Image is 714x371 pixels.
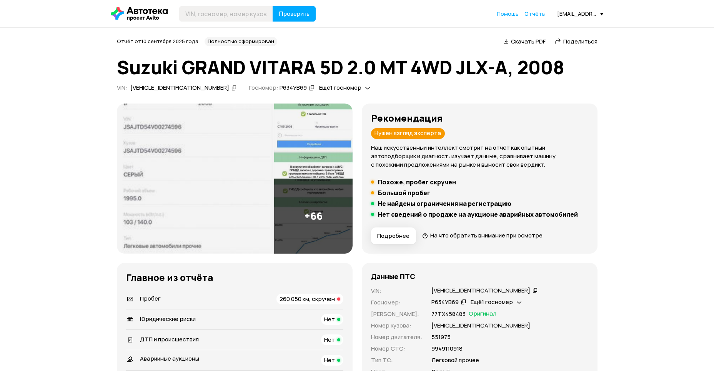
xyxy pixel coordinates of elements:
[524,10,546,18] a: Отчёты
[557,10,603,17] div: [EMAIL_ADDRESS][DOMAIN_NAME]
[524,10,546,17] span: Отчёты
[504,37,546,45] a: Скачать PDF
[422,231,543,239] a: На что обратить внимание при осмотре
[324,356,335,364] span: Нет
[117,84,127,92] span: VIN :
[279,11,310,17] span: Проверить
[371,321,422,330] p: Номер кузова :
[273,6,316,22] button: Проверить
[431,321,530,330] p: [VEHICLE_IDENTIFICATION_NUMBER]
[511,37,546,45] span: Скачать PDF
[430,231,543,239] span: На что обратить внимание при осмотре
[371,344,422,353] p: Номер СТС :
[371,128,445,139] div: Нужен взгляд эксперта
[126,272,343,283] h3: Главное из отчёта
[471,298,513,306] span: Ещё 1 госномер
[117,38,198,45] span: Отчёт от 10 сентября 2025 года
[371,227,416,244] button: Подробнее
[497,10,519,18] a: Помощь
[378,200,511,207] h5: Не найдены ограничения на регистрацию
[371,144,588,169] p: Наш искусственный интеллект смотрит на отчёт как опытный автоподборщик и диагност: изучает данные...
[555,37,597,45] a: Поделиться
[371,113,588,124] h3: Рекомендация
[497,10,519,17] span: Помощь
[431,298,459,306] div: Р634УВ69
[280,84,307,92] div: Р634УВ69
[280,295,335,303] span: 260 050 км, скручен
[140,354,199,363] span: Аварийные аукционы
[140,335,199,343] span: ДТП и происшествия
[431,344,463,353] p: 9949110918
[249,84,278,92] span: Госномер:
[324,315,335,323] span: Нет
[378,211,578,218] h5: Нет сведений о продаже на аукционе аварийных автомобилей
[205,37,277,46] div: Полностью сформирован
[117,57,597,78] h1: Suzuki GRAND VITARA 5D 2.0 MT 4WD JLX-A, 2008
[431,310,466,318] p: 77ТХ458483
[371,287,422,295] p: VIN :
[378,189,430,197] h5: Большой пробег
[371,298,422,307] p: Госномер :
[469,310,496,318] span: Оригинал
[431,287,530,295] div: [VEHICLE_IDENTIFICATION_NUMBER]
[371,333,422,341] p: Номер двигателя :
[431,333,451,341] p: 551975
[371,356,422,364] p: Тип ТС :
[431,356,479,364] p: Легковой прочее
[140,294,161,302] span: Пробег
[179,6,273,22] input: VIN, госномер, номер кузова
[324,336,335,344] span: Нет
[371,310,422,318] p: [PERSON_NAME] :
[371,272,415,281] h4: Данные ПТС
[377,232,409,240] span: Подробнее
[563,37,597,45] span: Поделиться
[319,84,361,92] span: Ещё 1 госномер
[378,178,456,186] h5: Похоже, пробег скручен
[140,315,196,323] span: Юридические риски
[130,84,229,92] div: [VEHICLE_IDENTIFICATION_NUMBER]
